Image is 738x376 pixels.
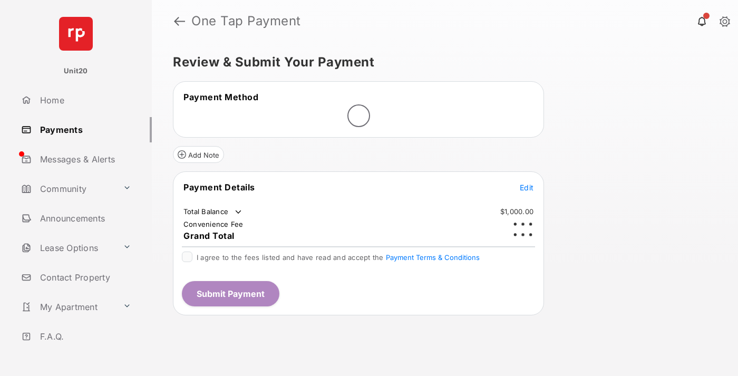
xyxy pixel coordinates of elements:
[173,56,708,69] h5: Review & Submit Your Payment
[520,183,533,192] span: Edit
[182,281,279,306] button: Submit Payment
[386,253,480,262] button: I agree to the fees listed and have read and accept the
[500,207,534,216] td: $1,000.00
[17,117,152,142] a: Payments
[183,230,235,241] span: Grand Total
[17,324,152,349] a: F.A.Q.
[173,146,224,163] button: Add Note
[64,66,88,76] p: Unit20
[520,182,533,192] button: Edit
[17,176,119,201] a: Community
[183,207,244,217] td: Total Balance
[17,294,119,320] a: My Apartment
[191,15,301,27] strong: One Tap Payment
[17,265,152,290] a: Contact Property
[17,235,119,261] a: Lease Options
[197,253,480,262] span: I agree to the fees listed and have read and accept the
[183,219,244,229] td: Convenience Fee
[59,17,93,51] img: svg+xml;base64,PHN2ZyB4bWxucz0iaHR0cDovL3d3dy53My5vcmcvMjAwMC9zdmciIHdpZHRoPSI2NCIgaGVpZ2h0PSI2NC...
[183,92,258,102] span: Payment Method
[17,88,152,113] a: Home
[183,182,255,192] span: Payment Details
[17,206,152,231] a: Announcements
[17,147,152,172] a: Messages & Alerts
